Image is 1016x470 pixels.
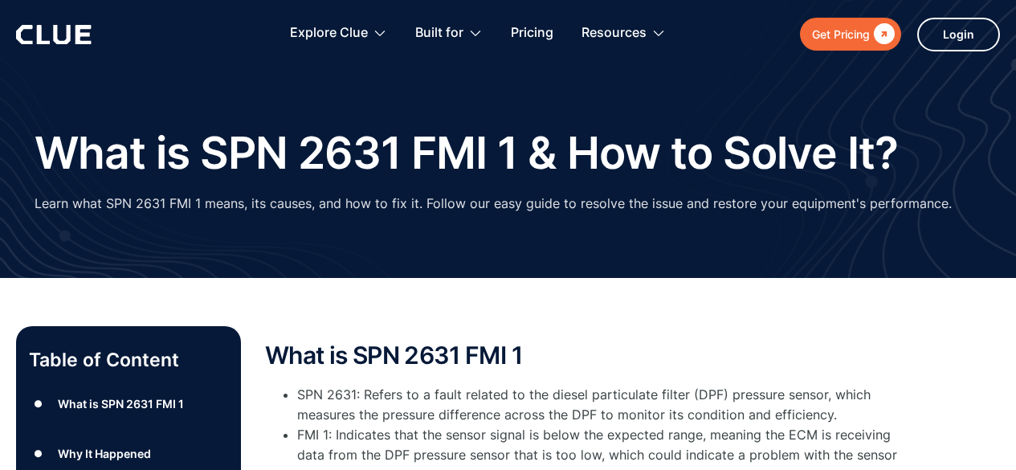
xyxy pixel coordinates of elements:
[35,129,899,178] h1: What is SPN 2631 FMI 1 & How to Solve It?
[812,24,870,44] div: Get Pricing
[58,443,151,464] div: Why It Happened
[265,342,908,369] h2: What is SPN 2631 FMI 1
[29,441,228,465] a: ●Why It Happened
[581,8,647,59] div: Resources
[29,347,228,373] p: Table of Content
[581,8,666,59] div: Resources
[290,8,387,59] div: Explore Clue
[870,24,895,44] div: 
[29,392,228,416] a: ●What is SPN 2631 FMI 1
[58,394,184,414] div: What is SPN 2631 FMI 1
[29,441,48,465] div: ●
[415,8,463,59] div: Built for
[35,194,952,214] p: Learn what SPN 2631 FMI 1 means, its causes, and how to fix it. Follow our easy guide to resolve ...
[290,8,368,59] div: Explore Clue
[29,392,48,416] div: ●
[917,18,1000,51] a: Login
[511,8,553,59] a: Pricing
[297,385,908,425] li: SPN 2631: Refers to a fault related to the diesel particulate filter (DPF) pressure sensor, which...
[415,8,483,59] div: Built for
[800,18,901,51] a: Get Pricing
